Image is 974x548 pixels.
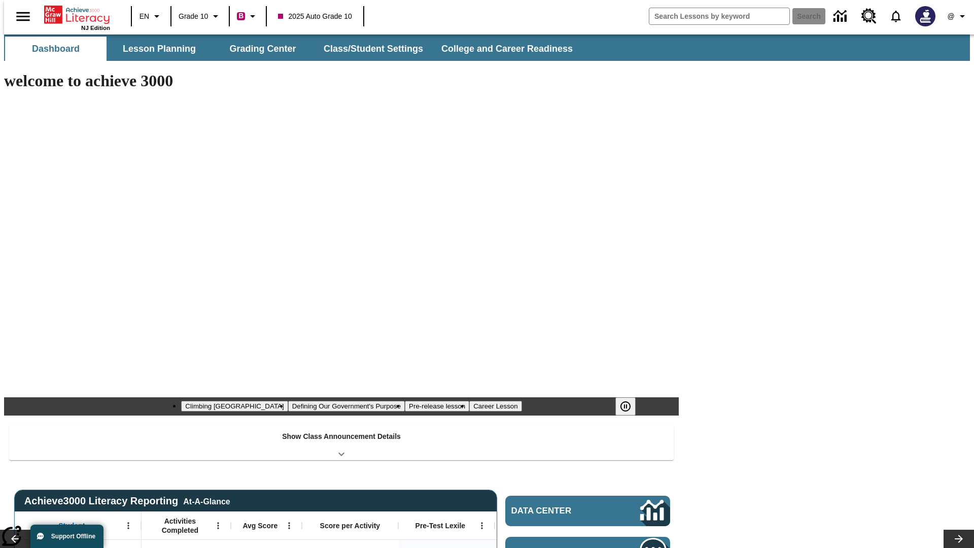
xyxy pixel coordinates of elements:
span: 2025 Auto Grade 10 [278,11,352,22]
span: Data Center [511,506,606,516]
button: Open Menu [282,518,297,533]
img: Avatar [915,6,935,26]
button: Slide 2 Defining Our Government's Purpose [288,401,405,412]
div: SubNavbar [4,37,582,61]
p: Show Class Announcement Details [282,431,401,442]
a: Notifications [883,3,909,29]
button: Open Menu [211,518,226,533]
span: @ [947,11,954,22]
div: Show Class Announcement Details [9,425,674,460]
div: SubNavbar [4,35,970,61]
div: Pause [615,397,646,416]
button: Class/Student Settings [316,37,431,61]
button: Dashboard [5,37,107,61]
button: Pause [615,397,636,416]
span: Avg Score [242,521,277,530]
button: Open side menu [8,2,38,31]
span: EN [140,11,149,22]
div: At-A-Glance [183,495,230,506]
button: Select a new avatar [909,3,942,29]
h1: welcome to achieve 3000 [4,72,679,90]
span: Score per Activity [320,521,380,530]
a: Data Center [827,3,855,30]
button: Open Menu [121,518,136,533]
button: Open Menu [474,518,490,533]
button: Slide 3 Pre-release lesson [405,401,469,412]
span: Grade 10 [179,11,208,22]
button: Language: EN, Select a language [135,7,167,25]
button: Lesson carousel, Next [944,530,974,548]
button: Profile/Settings [942,7,974,25]
a: Resource Center, Will open in new tab [855,3,883,30]
span: Achieve3000 Literacy Reporting [24,495,230,507]
button: Grade: Grade 10, Select a grade [175,7,226,25]
span: B [238,10,243,22]
input: search field [649,8,789,24]
button: Boost Class color is violet red. Change class color [233,7,263,25]
button: College and Career Readiness [433,37,581,61]
button: Slide 4 Career Lesson [469,401,521,412]
span: Student [58,521,85,530]
a: Home [44,5,110,25]
button: Grading Center [212,37,314,61]
span: Support Offline [51,533,95,540]
button: Slide 1 Climbing Mount Tai [181,401,288,412]
a: Data Center [505,496,670,526]
button: Support Offline [30,525,103,548]
span: Pre-Test Lexile [415,521,466,530]
span: NJ Edition [81,25,110,31]
button: Lesson Planning [109,37,210,61]
span: Activities Completed [147,517,214,535]
div: Home [44,4,110,31]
